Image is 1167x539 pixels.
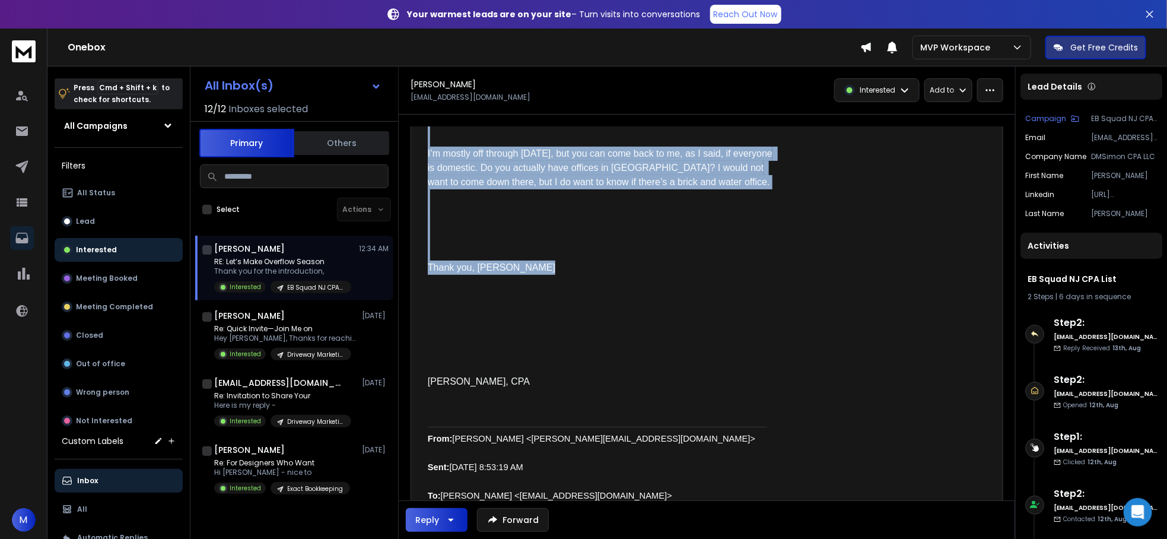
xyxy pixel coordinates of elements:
[1112,344,1141,353] span: 13th, Aug
[12,40,36,62] img: logo
[1091,190,1158,199] p: [URL][DOMAIN_NAME][PERSON_NAME]
[1054,373,1158,387] h6: Step 2 :
[1091,171,1158,180] p: [PERSON_NAME]
[55,157,183,174] h3: Filters
[55,114,183,138] button: All Campaigns
[1028,291,1054,302] span: 2 Steps
[214,377,345,389] h1: [EMAIL_ADDRESS][DOMAIN_NAME]
[55,381,183,404] button: Wrong person
[214,334,357,343] p: Hey [PERSON_NAME], Thanks for reaching
[1054,487,1158,501] h6: Step 2 :
[214,458,350,468] p: Re: For Designers Who Want
[1028,292,1155,302] div: |
[68,40,860,55] h1: Onebox
[411,93,530,102] p: [EMAIL_ADDRESS][DOMAIN_NAME]
[76,331,103,340] p: Closed
[1098,515,1127,524] span: 12th, Aug
[195,74,391,97] button: All Inbox(s)
[1063,458,1117,467] p: Clicked
[214,391,351,401] p: Re: Invitation to Share Your
[428,462,450,472] b: Sent:
[62,435,123,447] h3: Custom Labels
[1025,171,1063,180] p: First Name
[76,274,138,283] p: Meeting Booked
[428,147,774,189] div: I’m mostly off through [DATE], but you can come back to me, as I said, if everyone is domestic. D...
[214,468,350,477] p: Hi [PERSON_NAME] - nice to
[1091,133,1158,142] p: [EMAIL_ADDRESS][DOMAIN_NAME]
[1070,42,1138,53] p: Get Free Credits
[55,497,183,521] button: All
[1059,291,1131,302] span: 6 days in sequence
[1054,430,1158,444] h6: Step 1 :
[860,85,895,95] p: Interested
[76,217,95,226] p: Lead
[920,42,995,53] p: MVP Workspace
[1054,332,1158,341] h6: [EMAIL_ADDRESS][DOMAIN_NAME]
[1087,458,1117,467] span: 12th, Aug
[55,238,183,262] button: Interested
[1054,503,1158,512] h6: [EMAIL_ADDRESS][DOMAIN_NAME]
[1063,344,1141,353] p: Reply Received
[1025,152,1086,161] p: Company Name
[1025,133,1045,142] p: Email
[55,409,183,433] button: Not Interested
[230,283,261,291] p: Interested
[1025,114,1066,123] p: Campaign
[287,484,343,493] p: Exact Bookkeeping
[214,444,285,456] h1: [PERSON_NAME]
[12,508,36,532] button: M
[77,188,115,198] p: All Status
[428,491,441,500] b: To:
[362,445,389,455] p: [DATE]
[1063,401,1118,410] p: Opened
[714,8,778,20] p: Reach Out Now
[1054,389,1158,398] h6: [EMAIL_ADDRESS][DOMAIN_NAME]
[214,243,285,255] h1: [PERSON_NAME]
[930,85,954,95] p: Add to
[77,476,98,486] p: Inbox
[76,245,117,255] p: Interested
[710,5,781,24] a: Reach Out Now
[1025,114,1079,123] button: Campaign
[55,210,183,233] button: Lead
[294,130,389,156] button: Others
[359,244,389,253] p: 12:34 AM
[287,350,344,359] p: Driveway Marketing Podcast - no podcast
[362,311,389,321] p: [DATE]
[1025,190,1054,199] p: linkedin
[214,257,351,267] p: RE: Let’s Make Overflow Season
[477,508,549,532] button: Forward
[217,205,240,214] label: Select
[362,378,389,388] p: [DATE]
[55,324,183,347] button: Closed
[230,417,261,426] p: Interested
[199,129,294,157] button: Primary
[76,416,132,426] p: Not Interested
[76,359,125,369] p: Out of office
[205,102,226,116] span: 12 / 12
[1054,316,1158,330] h6: Step 2 :
[1045,36,1146,59] button: Get Free Credits
[428,261,774,275] div: Thank you, [PERSON_NAME]
[1091,114,1158,123] p: EB Squad NJ CPA List
[406,508,468,532] button: Reply
[214,267,351,276] p: Thank you for the introduction,
[205,80,274,91] h1: All Inbox(s)
[230,484,261,493] p: Interested
[214,401,351,410] p: Here is my reply -
[1063,515,1127,524] p: Contacted
[1091,209,1158,218] p: [PERSON_NAME]
[1020,233,1162,259] div: Activities
[1025,209,1064,218] p: Last Name
[214,310,285,322] h1: [PERSON_NAME]
[64,120,128,132] h1: All Campaigns
[77,505,87,514] p: All
[415,514,439,526] div: Reply
[55,295,183,319] button: Meeting Completed
[55,181,183,205] button: All Status
[1089,401,1118,410] span: 12th, Aug
[1028,273,1155,285] h1: EB Squad NJ CPA List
